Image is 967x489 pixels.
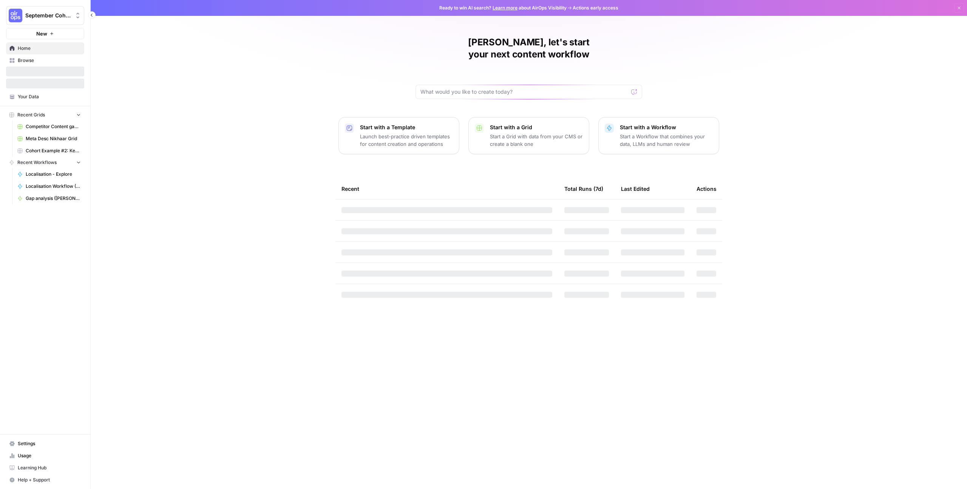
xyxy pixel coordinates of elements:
[17,111,45,118] span: Recent Grids
[18,452,81,459] span: Usage
[564,178,603,199] div: Total Runs (7d)
[6,474,84,486] button: Help + Support
[26,195,81,202] span: Gap analysis ([PERSON_NAME])
[6,450,84,462] a: Usage
[18,440,81,447] span: Settings
[26,147,81,154] span: Cohort Example #2: Keyword -> Outline -> Article (Hibaaq A)
[6,28,84,39] button: New
[26,171,81,178] span: Localisation - Explore
[360,124,453,131] p: Start with a Template
[416,36,642,60] h1: [PERSON_NAME], let's start your next content workflow
[6,109,84,121] button: Recent Grids
[14,121,84,133] a: Competitor Content gap ([PERSON_NAME])
[14,145,84,157] a: Cohort Example #2: Keyword -> Outline -> Article (Hibaaq A)
[25,12,71,19] span: September Cohort
[620,124,713,131] p: Start with a Workflow
[468,117,589,154] button: Start with a GridStart a Grid with data from your CMS or create a blank one
[26,183,81,190] span: Localisation Workflow ([PERSON_NAME])
[17,159,57,166] span: Recent Workflows
[341,178,552,199] div: Recent
[493,5,517,11] a: Learn more
[9,9,22,22] img: September Cohort Logo
[18,45,81,52] span: Home
[14,180,84,192] a: Localisation Workflow ([PERSON_NAME])
[697,178,717,199] div: Actions
[14,192,84,204] a: Gap analysis ([PERSON_NAME])
[18,57,81,64] span: Browse
[439,5,567,11] span: Ready to win AI search? about AirOps Visibility
[6,438,84,450] a: Settings
[420,88,628,96] input: What would you like to create today?
[620,133,713,148] p: Start a Workflow that combines your data, LLMs and human review
[26,135,81,142] span: Meta Desc Nikhaar Grid
[26,123,81,130] span: Competitor Content gap ([PERSON_NAME])
[36,30,47,37] span: New
[490,133,583,148] p: Start a Grid with data from your CMS or create a blank one
[14,133,84,145] a: Meta Desc Nikhaar Grid
[6,6,84,25] button: Workspace: September Cohort
[621,178,650,199] div: Last Edited
[490,124,583,131] p: Start with a Grid
[18,477,81,483] span: Help + Support
[6,42,84,54] a: Home
[14,168,84,180] a: Localisation - Explore
[6,54,84,67] a: Browse
[598,117,719,154] button: Start with a WorkflowStart a Workflow that combines your data, LLMs and human review
[6,91,84,103] a: Your Data
[573,5,618,11] span: Actions early access
[18,464,81,471] span: Learning Hub
[360,133,453,148] p: Launch best-practice driven templates for content creation and operations
[338,117,459,154] button: Start with a TemplateLaunch best-practice driven templates for content creation and operations
[18,93,81,100] span: Your Data
[6,462,84,474] a: Learning Hub
[6,157,84,168] button: Recent Workflows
